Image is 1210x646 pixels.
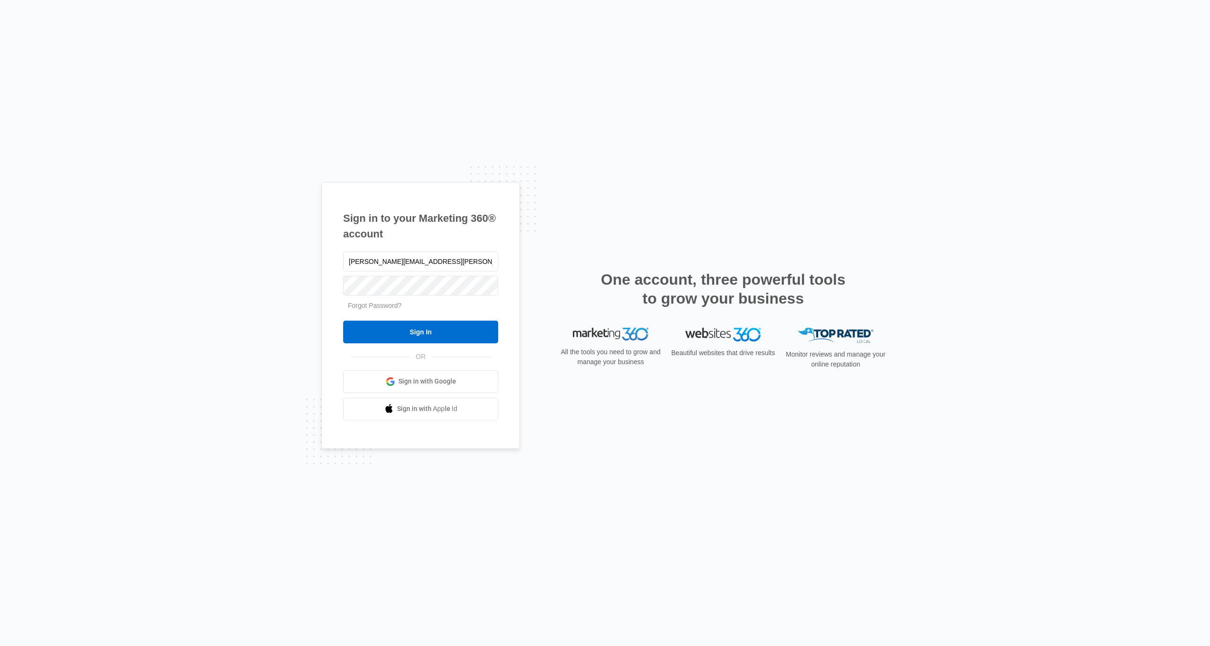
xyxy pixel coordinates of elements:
img: Top Rated Local [798,328,873,343]
a: Sign in with Google [343,370,498,393]
input: Email [343,252,498,271]
p: Beautiful websites that drive results [670,348,776,358]
p: Monitor reviews and manage your online reputation [783,349,889,369]
span: Sign in with Apple Id [397,404,458,414]
img: Websites 360 [685,328,761,341]
span: OR [409,352,432,362]
p: All the tools you need to grow and manage your business [558,347,664,367]
img: Marketing 360 [573,328,648,341]
input: Sign In [343,321,498,343]
h1: Sign in to your Marketing 360® account [343,210,498,242]
a: Forgot Password? [348,302,402,309]
span: Sign in with Google [398,376,456,386]
h2: One account, three powerful tools to grow your business [598,270,848,308]
a: Sign in with Apple Id [343,398,498,420]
